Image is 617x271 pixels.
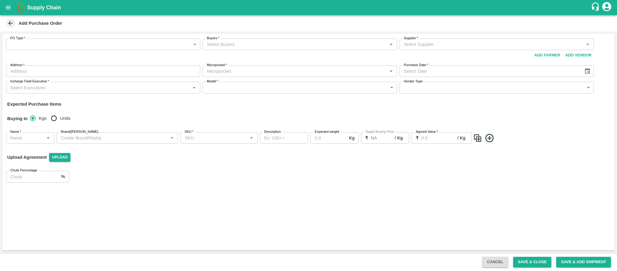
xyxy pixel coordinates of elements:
label: Expected weight [315,129,339,134]
button: Open [248,134,255,142]
p: ₹ [416,135,419,141]
strong: Expected Purchase Items [7,102,61,107]
img: logo [15,2,27,14]
img: CloneIcon [473,133,482,143]
input: Select Supplier [401,40,582,48]
p: ₹ [365,135,368,141]
label: Chute Percentage [10,168,37,173]
a: Supply Chain [27,3,591,12]
button: Save & Add Shipment [556,257,611,267]
input: Chute [6,171,59,182]
label: Agreed Value [416,129,438,134]
input: 0.0 [371,132,395,144]
span: Units [60,115,70,122]
input: Address [6,65,200,77]
input: Create Brand/Marka [58,134,166,142]
label: Brand/[PERSON_NAME] [61,129,98,134]
label: Description [264,129,281,134]
button: Open [584,40,592,48]
label: Buyers [207,36,219,41]
p: / Kg [457,135,465,141]
strong: Upload Agreement [7,155,47,160]
label: Supplier [404,36,418,41]
button: Choose date [582,65,593,77]
span: Upload [49,153,70,162]
label: Address [10,63,24,68]
span: Kgs [39,115,47,122]
input: 0.0 [310,132,347,144]
button: Open [387,67,395,75]
button: Open [387,40,395,48]
label: Vendor Type [404,79,422,84]
label: SKU [185,129,193,134]
button: Add Vendor [563,50,594,61]
label: PO Type [10,36,25,41]
input: SKU [182,134,246,142]
input: Select Buyers [204,40,385,48]
label: Model [207,79,218,84]
input: Name [8,134,42,142]
button: Open [168,134,176,142]
p: Kg [349,135,354,141]
button: Cancel [482,257,508,267]
label: Target Buying Price [365,129,394,134]
label: Purchase Date [404,63,428,68]
button: Save & Close [513,257,552,267]
label: Name [10,129,21,134]
p: % [61,173,65,180]
input: Micropocket [204,67,385,75]
p: / Kg [395,135,403,141]
button: Open [44,134,52,142]
b: Add Purchase Order [19,21,62,26]
label: Incharge Field Executive [10,79,49,84]
button: Add Farmer [532,50,563,61]
div: buying_in [30,112,75,124]
div: customer-support [591,2,601,13]
h6: Buying In [5,112,30,125]
label: Micropocket [207,63,227,68]
input: Select Executives [8,84,189,91]
b: Supply Chain [27,5,61,11]
div: account of current user [601,1,612,14]
input: Select Date [400,65,579,77]
button: Open [190,84,198,91]
button: open drawer [1,1,15,14]
input: 0.0 [421,132,457,144]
